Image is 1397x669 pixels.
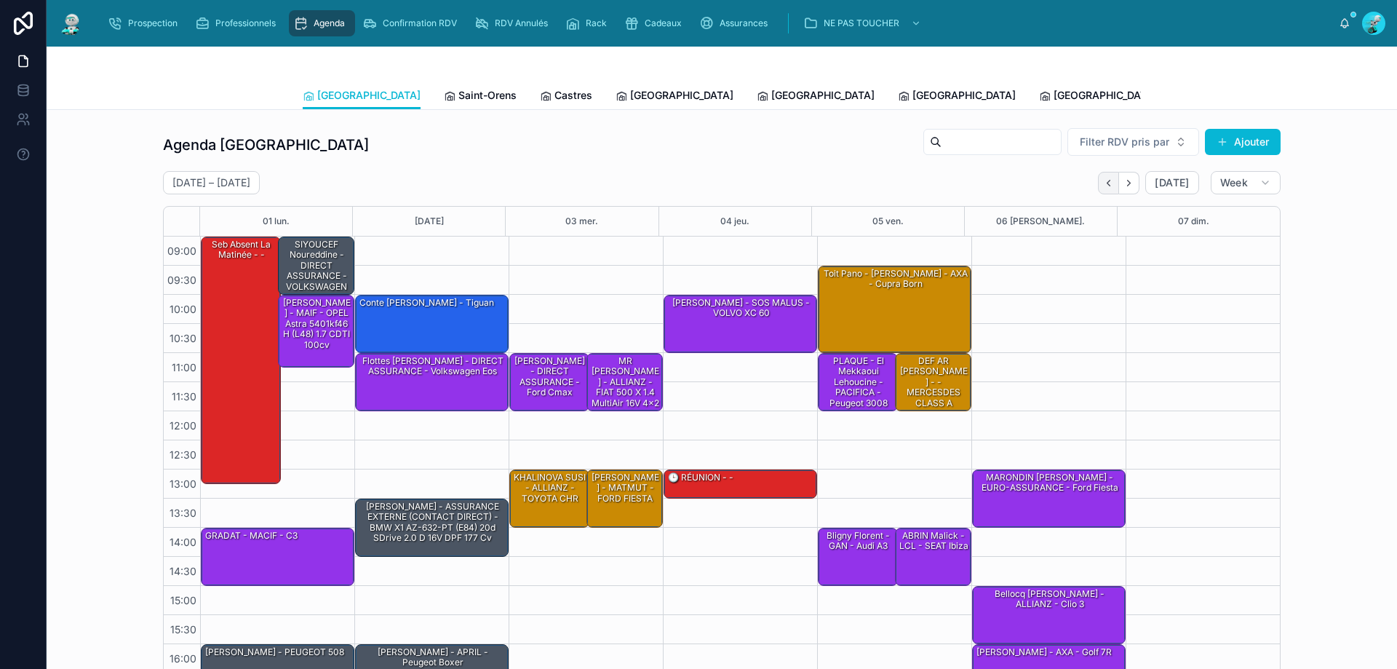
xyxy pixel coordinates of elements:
[358,355,507,379] div: Flottes [PERSON_NAME] - DIRECT ASSURANCE - Volkswagen eos
[975,646,1113,659] div: [PERSON_NAME] - AXA - Golf 7R
[415,207,444,236] button: [DATE]
[1080,135,1169,149] span: Filter RDV pris par
[695,10,778,36] a: Assurances
[358,296,495,309] div: Conte [PERSON_NAME] - Tiguan
[1067,128,1199,156] button: Select Button
[975,587,1124,611] div: Bellocq [PERSON_NAME] - ALLIANZ - Clio 3
[495,17,548,29] span: RDV Annulés
[587,354,663,411] div: MR [PERSON_NAME] - ALLIANZ - FIAT 500 X 1.4 MultiAir 16V 4x2 140 cv
[821,529,896,553] div: Bligny Florent - GAN - Audi A3
[168,361,200,373] span: 11:00
[166,507,200,519] span: 13:30
[289,10,355,36] a: Agenda
[164,274,200,286] span: 09:30
[1211,171,1281,194] button: Week
[666,296,816,320] div: [PERSON_NAME] - SOS MALUS - VOLVO XC 60
[96,7,1339,39] div: scrollable content
[586,17,607,29] span: Rack
[630,88,733,103] span: [GEOGRAPHIC_DATA]
[896,354,971,411] div: DEF AR [PERSON_NAME] - - MERCESDES CLASS A
[103,10,188,36] a: Prospection
[383,17,457,29] span: Confirmation RDV
[821,355,896,410] div: PLAQUE - El Mekkaoui Lehoucine - PACIFICA - peugeot 3008
[1220,176,1248,189] span: Week
[720,207,749,236] button: 04 jeu.
[1205,129,1281,155] button: Ajouter
[281,238,354,304] div: SIYOUCEF Noureddine - DIRECT ASSURANCE - VOLKSWAGEN Tiguan
[202,529,354,585] div: GRADAT - MACIF - C3
[356,354,508,411] div: Flottes [PERSON_NAME] - DIRECT ASSURANCE - Volkswagen eos
[620,10,692,36] a: Cadeaux
[1155,176,1189,189] span: [DATE]
[554,88,592,103] span: Castres
[799,10,928,36] a: NE PAS TOUCHER
[645,17,682,29] span: Cadeaux
[172,175,250,190] h2: [DATE] – [DATE]
[1145,171,1198,194] button: [DATE]
[589,471,662,505] div: [PERSON_NAME] - MATMUT - FORD FIESTA
[168,390,200,403] span: 11:30
[317,88,421,103] span: [GEOGRAPHIC_DATA]
[565,207,598,236] button: 03 mer.
[167,623,200,636] span: 15:30
[215,17,276,29] span: Professionnels
[1039,82,1157,111] a: [GEOGRAPHIC_DATA]
[356,296,508,352] div: Conte [PERSON_NAME] - Tiguan
[166,419,200,432] span: 12:00
[281,296,354,352] div: [PERSON_NAME] - MAIF - OPEL Astra 5401kf46 H (L48) 1.7 CDTI 100cv
[167,594,200,606] span: 15:00
[204,238,279,262] div: Seb absent la matinée - -
[898,355,971,410] div: DEF AR [PERSON_NAME] - - MERCESDES CLASS A
[664,296,816,352] div: [PERSON_NAME] - SOS MALUS - VOLVO XC 60
[204,529,299,542] div: GRADAT - MACIF - C3
[819,266,971,352] div: Toit pano - [PERSON_NAME] - AXA - cupra born
[512,471,588,505] div: KHALINOVA SUSI - ALLIANZ - TOYOTA CHR
[975,471,1124,495] div: MARONDIN [PERSON_NAME] - EURO-ASSURANCE - Ford fiesta
[771,88,875,103] span: [GEOGRAPHIC_DATA]
[757,82,875,111] a: [GEOGRAPHIC_DATA]
[819,354,897,411] div: PLAQUE - El Mekkaoui Lehoucine - PACIFICA - peugeot 3008
[720,17,768,29] span: Assurances
[616,82,733,111] a: [GEOGRAPHIC_DATA]
[872,207,904,236] button: 05 ven.
[166,478,200,490] span: 13:00
[824,17,899,29] span: NE PAS TOUCHER
[819,529,897,585] div: Bligny Florent - GAN - Audi A3
[166,652,200,665] span: 16:00
[164,245,200,257] span: 09:00
[898,529,971,553] div: ABRIN Malick - LCL - SEAT Ibiza
[279,296,354,367] div: [PERSON_NAME] - MAIF - OPEL Astra 5401kf46 H (L48) 1.7 CDTI 100cv
[163,135,369,155] h1: Agenda [GEOGRAPHIC_DATA]
[512,355,588,400] div: [PERSON_NAME] - DIRECT ASSURANCE - ford cmax
[358,10,467,36] a: Confirmation RDV
[166,536,200,548] span: 14:00
[166,303,200,315] span: 10:00
[58,12,84,35] img: App logo
[589,355,662,420] div: MR [PERSON_NAME] - ALLIANZ - FIAT 500 X 1.4 MultiAir 16V 4x2 140 cv
[191,10,286,36] a: Professionnels
[263,207,290,236] button: 01 lun.
[666,471,735,484] div: 🕒 RÉUNION - -
[540,82,592,111] a: Castres
[996,207,1085,236] button: 06 [PERSON_NAME].
[458,88,517,103] span: Saint-Orens
[973,587,1125,644] div: Bellocq [PERSON_NAME] - ALLIANZ - Clio 3
[1054,88,1157,103] span: [GEOGRAPHIC_DATA]
[912,88,1016,103] span: [GEOGRAPHIC_DATA]
[358,500,507,545] div: [PERSON_NAME] - ASSURANCE EXTERNE (CONTACT DIRECT) - BMW X1 AZ-632-PT (E84) 20d sDrive 2.0 d 16V ...
[356,499,508,556] div: [PERSON_NAME] - ASSURANCE EXTERNE (CONTACT DIRECT) - BMW X1 AZ-632-PT (E84) 20d sDrive 2.0 d 16V ...
[821,267,970,291] div: Toit pano - [PERSON_NAME] - AXA - cupra born
[166,448,200,461] span: 12:30
[444,82,517,111] a: Saint-Orens
[561,10,617,36] a: Rack
[1178,207,1209,236] button: 07 dim.
[202,237,280,483] div: Seb absent la matinée - -
[128,17,178,29] span: Prospection
[973,470,1125,527] div: MARONDIN [PERSON_NAME] - EURO-ASSURANCE - Ford fiesta
[1119,172,1139,194] button: Next
[664,470,816,498] div: 🕒 RÉUNION - -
